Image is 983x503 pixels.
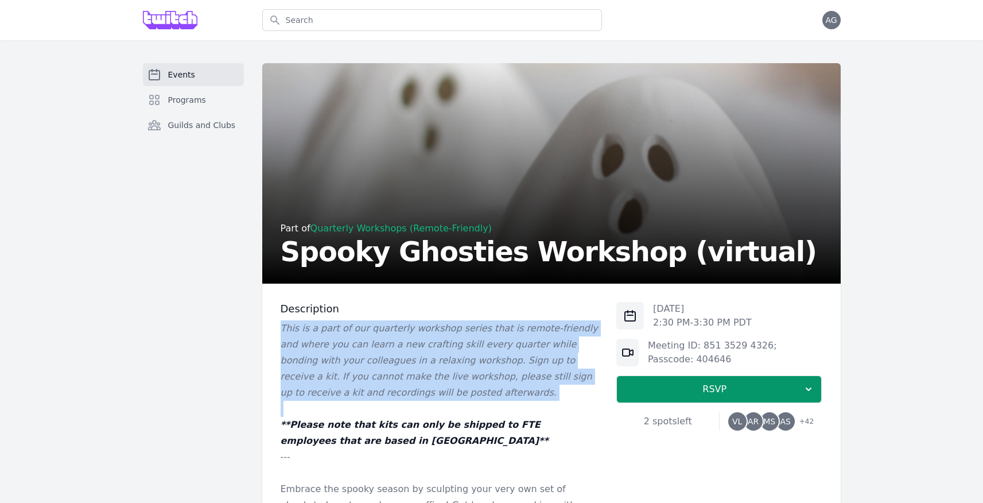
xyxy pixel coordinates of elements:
[143,63,244,86] a: Events
[281,222,817,235] div: Part of
[143,114,244,137] a: Guilds and Clubs
[825,16,837,24] span: AG
[732,417,742,425] span: VL
[822,11,841,29] button: AG
[616,415,719,428] div: 2 spots left
[281,238,817,265] h2: Spooky Ghosties Workshop (virtual)
[281,419,549,446] em: **Please note that kits can only be shipped to FTE employees that are based in [GEOGRAPHIC_DATA]**
[748,417,759,425] span: AR
[780,417,790,425] span: AS
[310,223,492,234] a: Quarterly Workshops (Remote-Friendly)
[653,302,752,316] p: [DATE]
[281,323,598,398] em: This is a part of our quarterly workshop series that is remote-friendly and where you can learn a...
[168,94,206,106] span: Programs
[792,415,814,431] span: + 42
[648,340,777,365] a: Meeting ID: 851 3529 4326; Passcode: 404646
[143,88,244,111] a: Programs
[616,376,822,403] button: RSVP
[168,119,236,131] span: Guilds and Clubs
[143,63,244,155] nav: Sidebar
[626,382,803,396] span: RSVP
[763,417,775,425] span: MS
[262,9,602,31] input: Search
[168,69,195,80] span: Events
[143,11,198,29] img: Grove
[281,449,599,465] p: ---
[653,316,752,330] p: 2:30 PM - 3:30 PM PDT
[281,302,599,316] h3: Description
